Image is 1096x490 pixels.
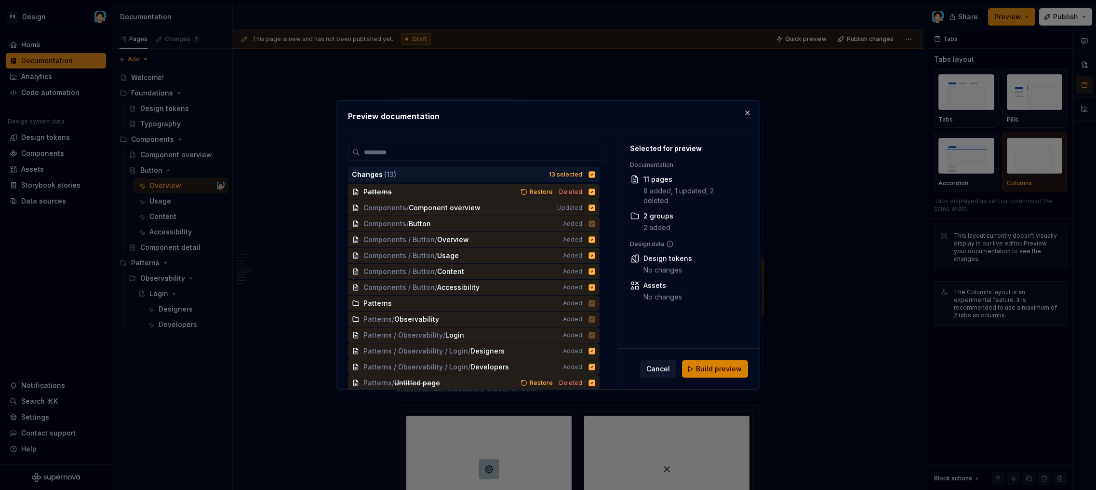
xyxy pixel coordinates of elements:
[563,268,582,275] span: Added
[630,161,737,169] div: Documentation
[682,360,748,378] button: Build preview
[406,203,409,213] span: /
[630,240,737,248] div: Design data
[470,346,505,356] span: Designers
[470,362,509,372] span: Developers
[640,360,676,378] button: Cancel
[696,364,742,374] span: Build preview
[518,378,557,388] button: Restore
[643,281,682,290] div: Assets
[437,283,480,292] span: Accessibility
[435,267,437,276] span: /
[643,254,692,263] div: Design tokens
[435,235,437,245] span: /
[468,346,470,356] span: /
[363,187,392,197] span: Patterns
[363,251,435,260] span: Components / Button
[643,175,737,184] div: 11 pages
[384,170,396,178] span: ( 13 )
[363,378,392,388] span: Patterns
[435,283,437,292] span: /
[363,203,406,213] span: Components
[559,379,582,387] span: Deleted
[394,378,440,388] span: Untitled page
[363,283,435,292] span: Components / Button
[437,267,464,276] span: Content
[563,347,582,355] span: Added
[363,235,435,245] span: Components / Button
[563,363,582,371] span: Added
[530,379,553,387] span: Restore
[348,110,748,122] h2: Preview documentation
[563,252,582,259] span: Added
[435,251,437,260] span: /
[468,362,470,372] span: /
[643,223,673,232] div: 2 added
[630,144,737,153] div: Selected for preview
[363,346,468,356] span: Patterns / Observability / Login
[563,236,582,244] span: Added
[557,204,582,212] span: Updated
[518,187,557,197] button: Restore
[437,235,469,245] span: Overview
[352,170,543,179] div: Changes
[563,284,582,291] span: Added
[643,292,682,302] div: No changes
[409,203,481,213] span: Component overview
[549,171,582,178] div: 13 selected
[392,378,394,388] span: /
[363,362,468,372] span: Patterns / Observability / Login
[363,267,435,276] span: Components / Button
[530,188,553,196] span: Restore
[437,251,459,260] span: Usage
[646,364,670,374] span: Cancel
[643,211,673,221] div: 2 groups
[643,265,692,275] div: No changes
[559,188,582,196] span: Deleted
[643,186,737,205] div: 8 added, 1 updated, 2 deleted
